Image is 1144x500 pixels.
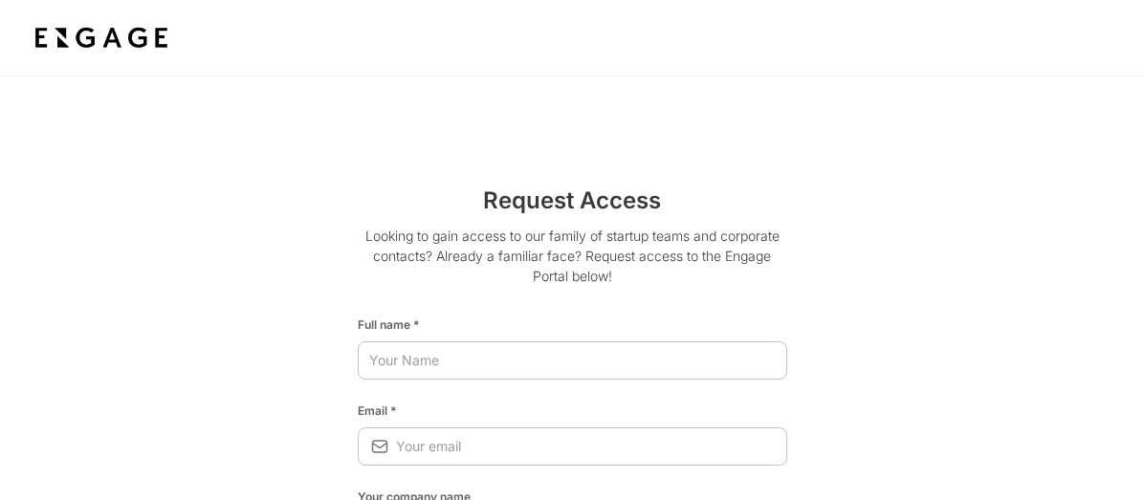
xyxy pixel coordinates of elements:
[358,395,787,420] div: Email *
[358,309,787,334] div: Full name *
[396,429,787,464] input: Your email
[31,21,172,55] img: bdf1fb74-1727-4ba0-a5bd-bc74ae9fc70b.jpeg
[358,343,787,378] input: Your Name
[358,226,787,301] p: Looking to gain access to our family of startup teams and corporate contacts? Already a familiar ...
[358,184,787,226] h2: Request Access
